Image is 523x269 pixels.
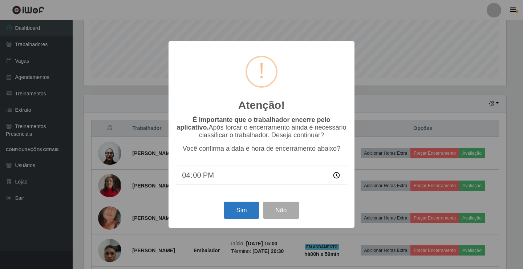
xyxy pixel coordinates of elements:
[176,116,347,139] p: Após forçar o encerramento ainda é necessário classificar o trabalhador. Deseja continuar?
[238,99,285,112] h2: Atenção!
[176,145,347,153] p: Você confirma a data e hora de encerramento abaixo?
[263,202,299,219] button: Não
[177,116,330,131] b: É importante que o trabalhador encerre pelo aplicativo.
[224,202,259,219] button: Sim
